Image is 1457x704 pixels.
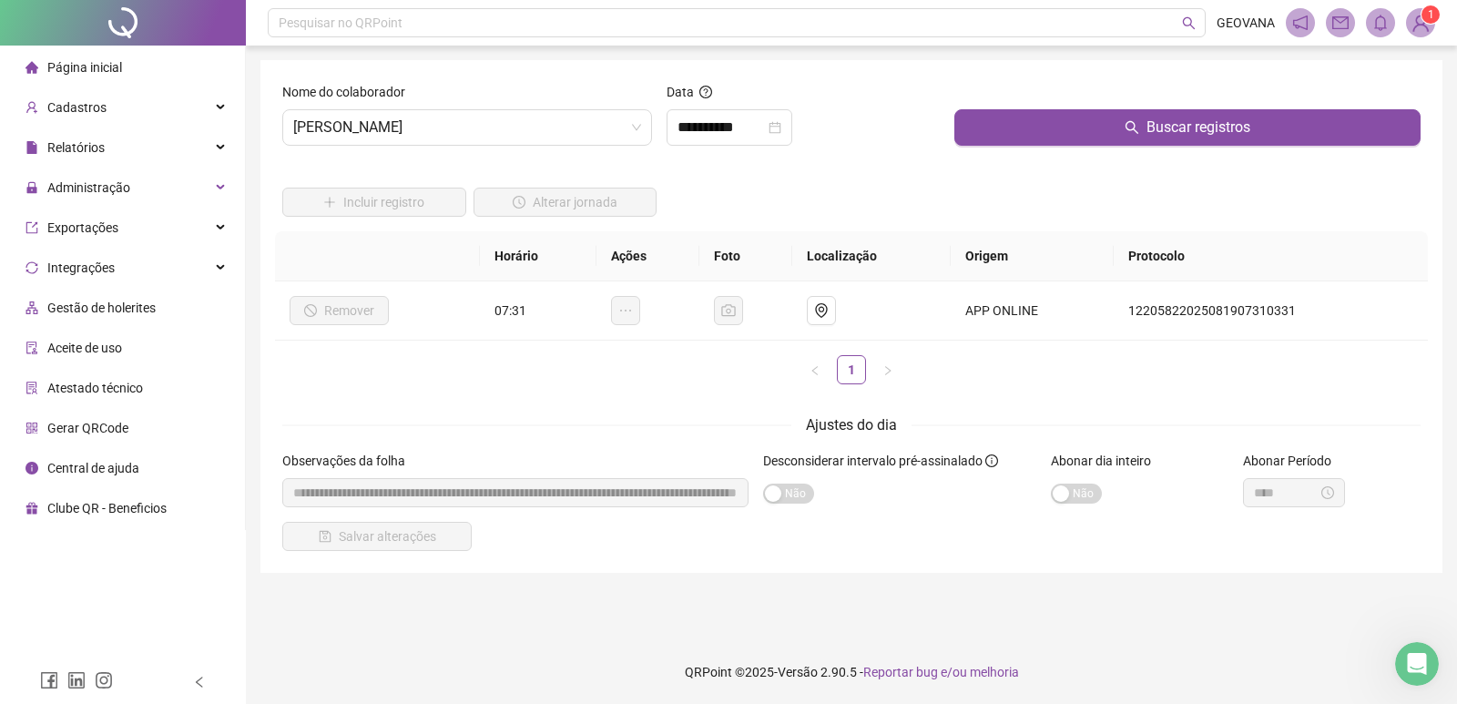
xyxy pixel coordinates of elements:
label: Nome do colaborador [282,82,417,102]
th: Ações [596,231,699,281]
span: Exportações [47,220,118,235]
th: Horário [480,231,596,281]
span: 07:31 [494,303,526,318]
span: facebook [40,671,58,689]
button: Buscar registros [954,109,1421,146]
button: Incluir registro [282,188,466,217]
span: Versão [778,665,818,679]
span: ALINE PEREIRA DA SILVA [293,110,641,145]
span: Ajustes do dia [806,416,897,434]
span: 1 [1428,8,1434,21]
span: Aceite de uso [47,341,122,355]
span: Relatórios [47,140,105,155]
span: audit [25,342,38,354]
span: Cadastros [47,100,107,115]
span: info-circle [985,454,998,467]
button: left [800,355,830,384]
span: Administração [47,180,130,195]
span: question-circle [699,86,712,98]
span: search [1182,16,1196,30]
span: Buscar registros [1146,117,1250,138]
span: Desconsiderar intervalo pré-assinalado [763,454,983,468]
li: Página anterior [800,355,830,384]
label: Abonar dia inteiro [1051,451,1163,471]
li: Próxima página [873,355,902,384]
span: bell [1372,15,1389,31]
th: Foto [699,231,792,281]
span: left [810,365,820,376]
iframe: Intercom live chat [1395,642,1439,686]
span: instagram [95,671,113,689]
span: user-add [25,101,38,114]
th: Protocolo [1114,231,1428,281]
span: left [193,676,206,689]
button: Remover [290,296,389,325]
span: solution [25,382,38,394]
button: right [873,355,902,384]
button: Salvar alterações [282,522,472,551]
span: gift [25,502,38,515]
span: notification [1292,15,1309,31]
img: 93960 [1407,9,1434,36]
span: search [1125,120,1139,135]
span: linkedin [67,671,86,689]
span: Reportar bug e/ou melhoria [863,665,1019,679]
footer: QRPoint © 2025 - 2.90.5 - [246,640,1457,704]
label: Abonar Período [1243,451,1343,471]
li: 1 [837,355,866,384]
span: Atestado técnico [47,381,143,395]
span: Integrações [47,260,115,275]
span: Gerar QRCode [47,421,128,435]
span: Data [667,85,694,99]
a: 1 [838,356,865,383]
span: export [25,221,38,234]
td: APP ONLINE [951,281,1114,341]
td: 12205822025081907310331 [1114,281,1428,341]
span: Gestão de holerites [47,301,156,315]
span: sync [25,261,38,274]
span: info-circle [25,462,38,474]
span: GEOVANA [1217,13,1275,33]
span: Página inicial [47,60,122,75]
button: Alterar jornada [474,188,657,217]
span: qrcode [25,422,38,434]
label: Observações da folha [282,451,417,471]
th: Origem [951,231,1114,281]
span: Central de ajuda [47,461,139,475]
a: Alterar jornada [474,197,657,211]
span: lock [25,181,38,194]
th: Localização [792,231,951,281]
span: file [25,141,38,154]
span: Clube QR - Beneficios [47,501,167,515]
span: right [882,365,893,376]
span: apartment [25,301,38,314]
span: environment [814,303,829,318]
span: home [25,61,38,74]
sup: Atualize o seu contato no menu Meus Dados [1421,5,1440,24]
span: mail [1332,15,1349,31]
